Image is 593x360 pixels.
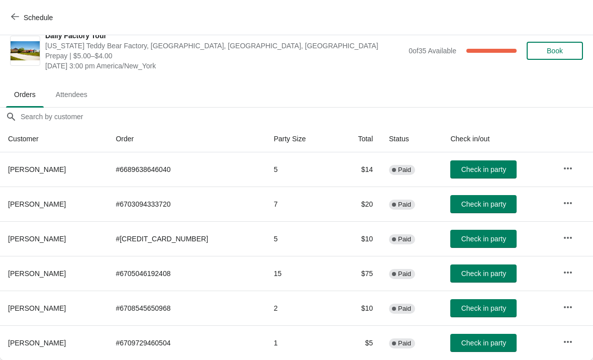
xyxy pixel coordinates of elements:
span: [PERSON_NAME] [8,304,66,312]
span: Paid [398,270,411,278]
span: [DATE] 3:00 pm America/New_York [45,61,404,71]
img: Daily Factory Tour [11,41,40,61]
span: Orders [6,85,44,104]
td: $10 [336,291,381,325]
span: Paid [398,201,411,209]
th: Total [336,126,381,152]
td: 2 [266,291,336,325]
td: 5 [266,221,336,256]
span: [PERSON_NAME] [8,269,66,278]
td: # 6703094333720 [108,187,265,221]
td: $10 [336,221,381,256]
th: Status [381,126,442,152]
button: Check in party [450,160,517,178]
th: Check in/out [442,126,555,152]
span: Check in party [461,269,506,278]
td: # 6689638646040 [108,152,265,187]
span: Attendees [48,85,95,104]
span: Check in party [461,339,506,347]
span: [PERSON_NAME] [8,200,66,208]
span: Check in party [461,165,506,173]
th: Order [108,126,265,152]
span: Prepay | $5.00–$4.00 [45,51,404,61]
span: Paid [398,305,411,313]
span: Book [547,47,563,55]
td: 5 [266,152,336,187]
td: # 6708545650968 [108,291,265,325]
td: 15 [266,256,336,291]
button: Check in party [450,264,517,283]
span: [US_STATE] Teddy Bear Factory, [GEOGRAPHIC_DATA], [GEOGRAPHIC_DATA], [GEOGRAPHIC_DATA] [45,41,404,51]
span: Schedule [24,14,53,22]
span: Check in party [461,200,506,208]
td: $75 [336,256,381,291]
button: Check in party [450,230,517,248]
td: $5 [336,325,381,360]
input: Search by customer [20,108,593,126]
td: $20 [336,187,381,221]
td: 1 [266,325,336,360]
button: Check in party [450,195,517,213]
td: # 6709729460504 [108,325,265,360]
button: Schedule [5,9,61,27]
span: Paid [398,235,411,243]
button: Check in party [450,299,517,317]
td: 7 [266,187,336,221]
td: $14 [336,152,381,187]
button: Check in party [450,334,517,352]
span: Check in party [461,235,506,243]
span: [PERSON_NAME] [8,165,66,173]
span: 0 of 35 Available [409,47,456,55]
th: Party Size [266,126,336,152]
span: Paid [398,339,411,347]
span: Daily Factory Tour [45,31,404,41]
button: Book [527,42,583,60]
span: Paid [398,166,411,174]
td: # [CREDIT_CARD_NUMBER] [108,221,265,256]
span: [PERSON_NAME] [8,235,66,243]
span: Check in party [461,304,506,312]
td: # 6705046192408 [108,256,265,291]
span: [PERSON_NAME] [8,339,66,347]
